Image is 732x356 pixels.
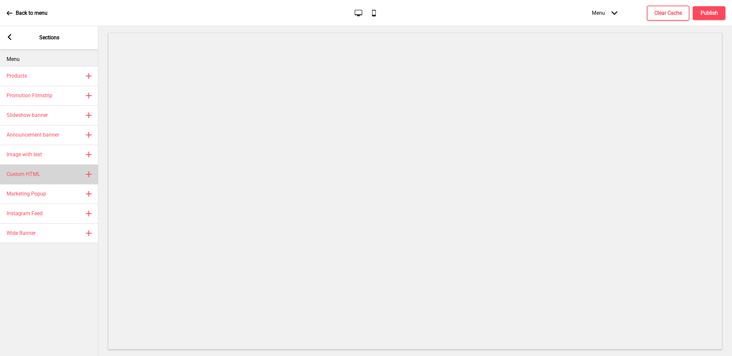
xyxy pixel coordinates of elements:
[7,151,42,158] h4: Image with text
[7,171,40,178] h4: Custom HTML
[701,9,718,17] h4: Publish
[7,131,59,139] h4: Announcement banner
[7,72,27,80] h4: Products
[7,92,52,99] h4: Promotion Filmstrip
[7,190,46,197] h4: Marketing Popup
[585,3,624,23] div: Menu
[693,6,725,20] button: Publish
[7,56,92,63] p: Menu
[7,112,48,119] h4: Slideshow banner
[7,230,36,237] h4: Wide Banner
[16,9,47,17] p: Back to menu
[654,9,682,17] h4: Clear Cache
[647,6,689,21] button: Clear Cache
[7,210,43,217] h4: Instagram Feed
[39,34,59,41] p: Sections
[7,4,47,22] a: Back to menu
